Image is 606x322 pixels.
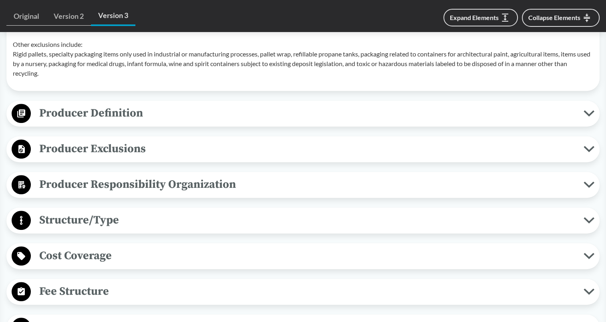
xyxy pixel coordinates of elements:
button: Expand Elements [443,9,518,26]
span: Producer Definition [31,104,584,122]
button: Fee Structure [9,282,597,302]
button: Collapse Elements [522,9,600,27]
button: Producer Definition [9,103,597,124]
p: Other exclusions include: Rigid pallets, specialty packaging items only used in industrial or man... [13,40,593,78]
a: Version 2 [46,7,91,26]
span: Producer Exclusions [31,140,584,158]
button: Producer Responsibility Organization [9,175,597,195]
a: Version 3 [91,6,135,26]
span: Cost Coverage [31,247,584,265]
button: Structure/Type [9,210,597,231]
button: Cost Coverage [9,246,597,266]
button: Producer Exclusions [9,139,597,159]
span: Structure/Type [31,211,584,229]
span: Fee Structure [31,282,584,300]
a: Original [6,7,46,26]
span: Producer Responsibility Organization [31,175,584,193]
